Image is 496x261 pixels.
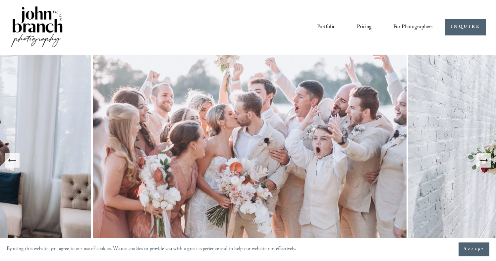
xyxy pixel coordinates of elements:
[357,22,372,33] a: Pricing
[7,245,297,254] p: By using this website, you agree to our use of cookies. We use cookies to provide you with a grea...
[5,153,20,168] button: Previous Slide
[476,153,491,168] button: Next Slide
[464,246,484,253] span: Accept
[317,22,336,33] a: Portfolio
[393,22,433,32] span: For Photographers
[10,5,64,50] img: John Branch IV Photography
[445,19,486,35] a: INQUIRE
[459,242,489,256] button: Accept
[393,22,433,33] a: folder dropdown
